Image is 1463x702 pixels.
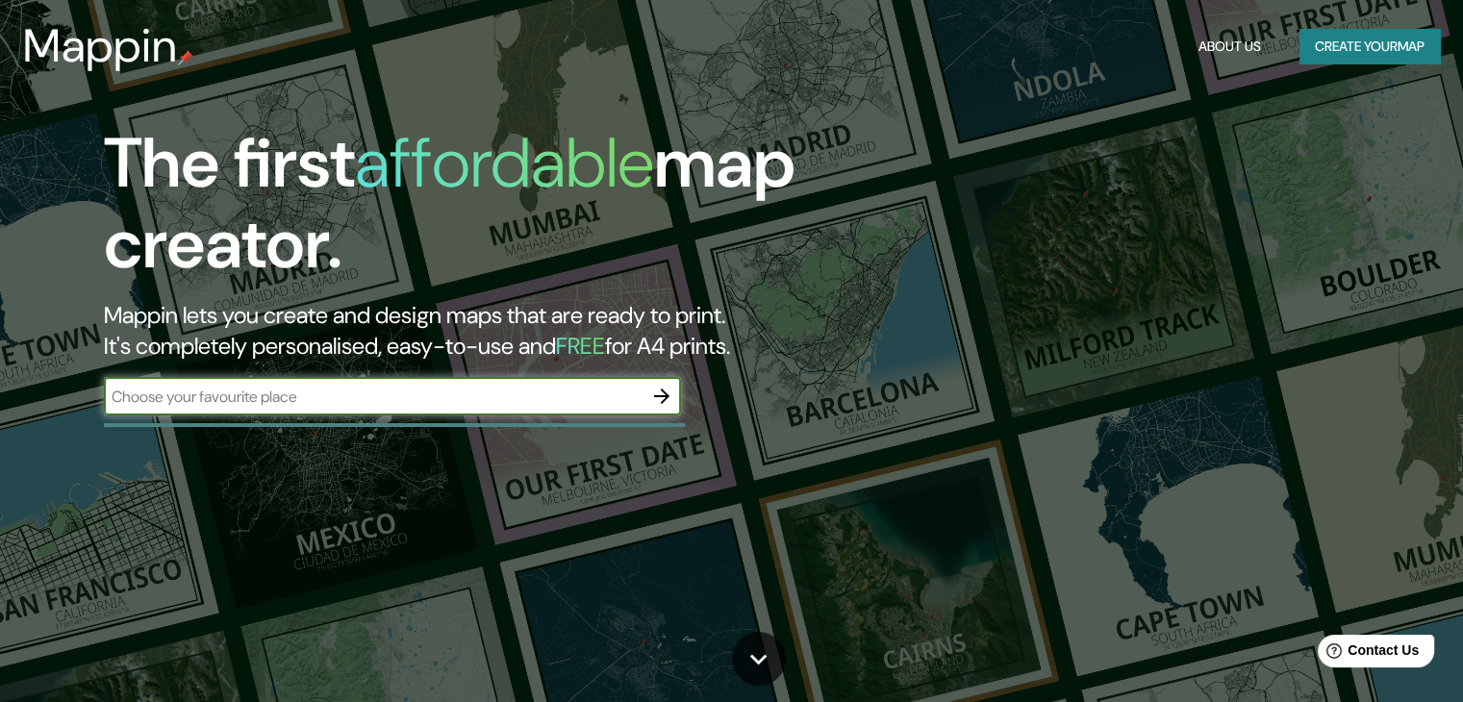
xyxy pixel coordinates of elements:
[104,123,836,300] h1: The first map creator.
[104,300,836,362] h2: Mappin lets you create and design maps that are ready to print. It's completely personalised, eas...
[1292,627,1442,681] iframe: Help widget launcher
[1191,29,1269,64] button: About Us
[355,118,654,208] h1: affordable
[178,50,193,65] img: mappin-pin
[1299,29,1440,64] button: Create yourmap
[104,386,643,408] input: Choose your favourite place
[556,331,605,361] h5: FREE
[23,19,178,73] h3: Mappin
